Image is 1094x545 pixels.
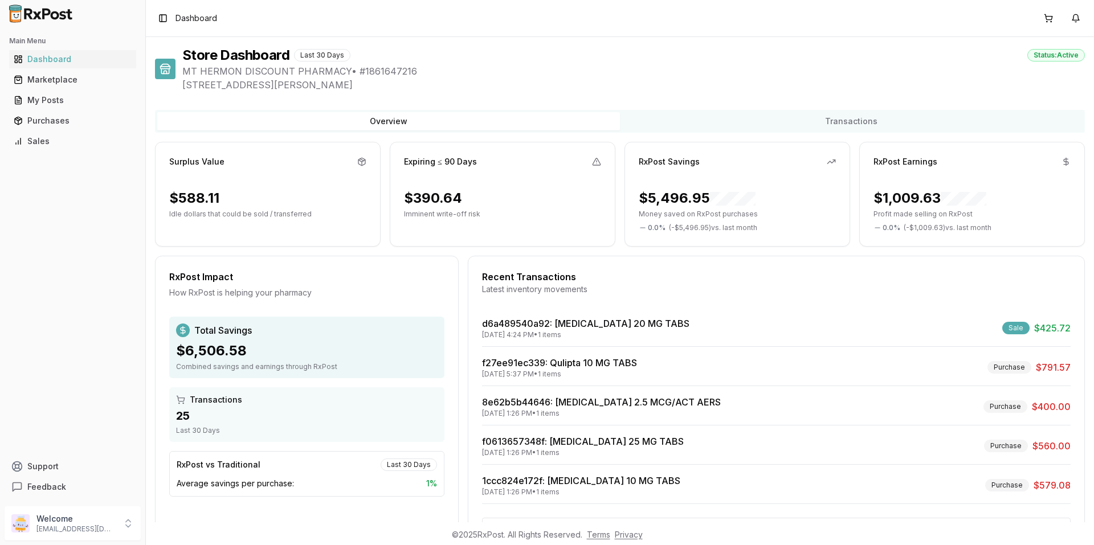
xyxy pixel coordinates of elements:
span: 0.0 % [883,223,900,232]
h2: Main Menu [9,36,136,46]
div: [DATE] 1:26 PM • 1 items [482,409,721,418]
p: Idle dollars that could be sold / transferred [169,210,366,219]
button: Transactions [620,112,1083,130]
span: $425.72 [1034,321,1071,335]
div: Purchase [984,440,1028,452]
span: Average savings per purchase: [177,478,294,489]
div: RxPost vs Traditional [177,459,260,470]
div: Dashboard [14,54,132,65]
a: Purchases [9,110,136,131]
div: RxPost Earnings [873,156,937,167]
div: 25 [176,408,438,424]
div: [DATE] 5:37 PM • 1 items [482,370,637,379]
button: Sales [5,132,141,150]
div: Combined savings and earnings through RxPost [176,362,438,371]
div: Surplus Value [169,156,224,167]
img: User avatar [11,514,30,532]
div: $390.64 [404,189,462,207]
div: [DATE] 1:26 PM • 1 items [482,487,680,497]
span: ( - $1,009.63 ) vs. last month [904,223,991,232]
button: View All Transactions [482,518,1071,536]
a: Privacy [615,530,643,539]
a: 1ccc824e172f: [MEDICAL_DATA] 10 MG TABS [482,475,680,486]
span: Transactions [190,394,242,405]
div: Status: Active [1027,49,1085,62]
span: Feedback [27,481,66,493]
span: ( - $5,496.95 ) vs. last month [669,223,757,232]
a: f27ee91ec339: Qulipta 10 MG TABS [482,357,637,368]
div: Last 30 Days [294,49,350,62]
span: Total Savings [194,323,252,337]
div: How RxPost is helping your pharmacy [169,287,444,298]
div: Last 30 Days [381,458,437,471]
div: $6,506.58 [176,342,438,360]
h1: Store Dashboard [182,46,289,64]
div: $588.11 [169,189,219,207]
a: 8e62b5b44646: [MEDICAL_DATA] 2.5 MCG/ACT AERS [482,396,721,408]
p: Imminent write-off risk [404,210,601,219]
span: Dashboard [175,13,217,24]
span: MT HERMON DISCOUNT PHARMACY • # 1861647216 [182,64,1085,78]
nav: breadcrumb [175,13,217,24]
span: [STREET_ADDRESS][PERSON_NAME] [182,78,1085,92]
p: Profit made selling on RxPost [873,210,1071,219]
span: $400.00 [1032,400,1071,413]
button: Dashboard [5,50,141,68]
img: RxPost Logo [5,5,77,23]
button: Purchases [5,112,141,130]
span: 1 % [426,478,437,489]
a: Sales [9,131,136,151]
span: $791.57 [1036,360,1071,374]
div: Purchase [983,400,1027,413]
a: f0613657348f: [MEDICAL_DATA] 25 MG TABS [482,436,684,447]
button: Feedback [5,477,141,497]
p: [EMAIL_ADDRESS][DOMAIN_NAME] [36,524,116,534]
div: Recent Transactions [482,270,1071,284]
div: [DATE] 1:26 PM • 1 items [482,448,684,457]
p: Welcome [36,513,116,524]
a: Marketplace [9,69,136,90]
div: Last 30 Days [176,426,438,435]
div: [DATE] 4:24 PM • 1 items [482,330,689,339]
button: Support [5,456,141,477]
div: Purchase [985,479,1029,491]
a: d6a489540a92: [MEDICAL_DATA] 20 MG TABS [482,318,689,329]
div: Latest inventory movements [482,284,1071,295]
button: Marketplace [5,71,141,89]
a: Dashboard [9,49,136,69]
div: $5,496.95 [639,189,756,207]
span: $579.08 [1034,478,1071,492]
div: Sale [1002,322,1030,334]
div: My Posts [14,95,132,106]
div: Purchases [14,115,132,126]
a: My Posts [9,90,136,110]
p: Money saved on RxPost purchases [639,210,836,219]
span: 0.0 % [648,223,666,232]
button: Overview [157,112,620,130]
span: $560.00 [1032,439,1071,453]
div: RxPost Savings [639,156,700,167]
div: Purchase [987,361,1031,374]
a: Terms [587,530,610,539]
div: $1,009.63 [873,189,986,207]
div: RxPost Impact [169,270,444,284]
div: Marketplace [14,74,132,85]
button: My Posts [5,91,141,109]
div: Sales [14,136,132,147]
div: Expiring ≤ 90 Days [404,156,477,167]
